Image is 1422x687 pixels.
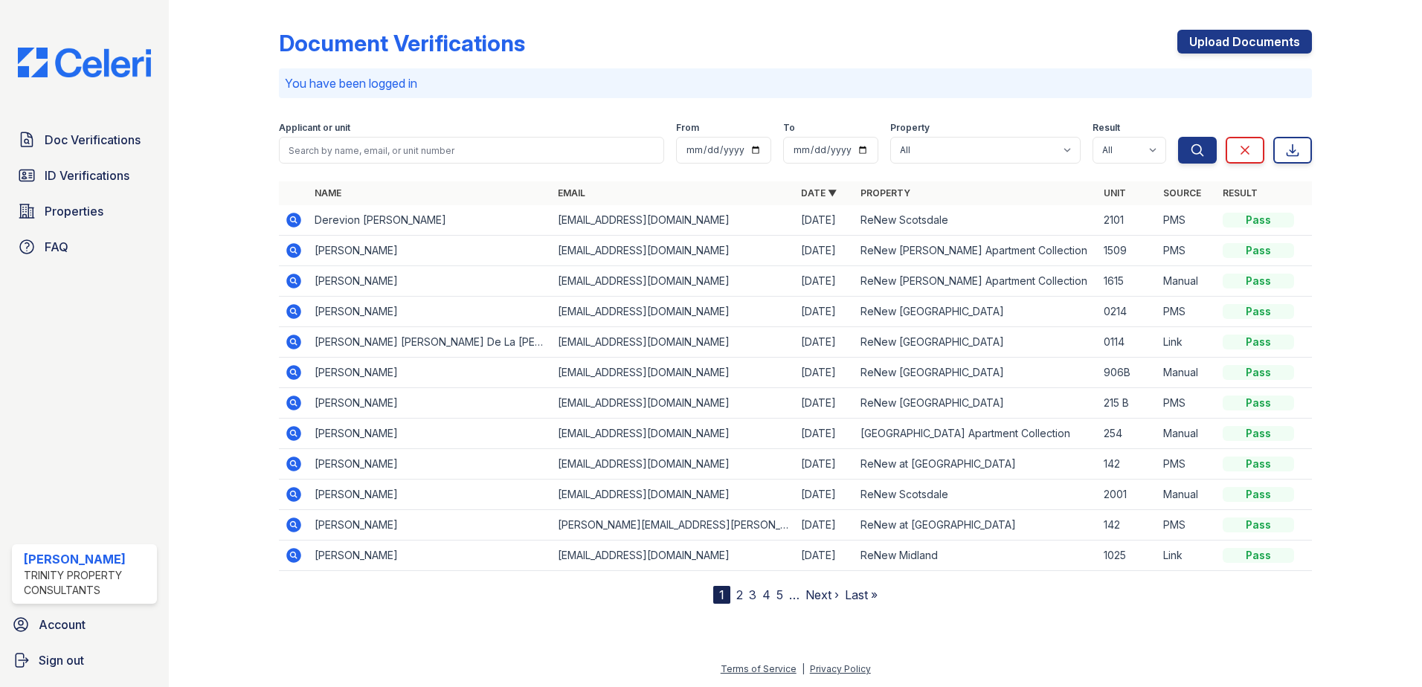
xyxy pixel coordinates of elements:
[776,587,783,602] a: 5
[552,388,795,419] td: [EMAIL_ADDRESS][DOMAIN_NAME]
[552,541,795,571] td: [EMAIL_ADDRESS][DOMAIN_NAME]
[45,167,129,184] span: ID Verifications
[855,266,1098,297] td: ReNew [PERSON_NAME] Apartment Collection
[1223,457,1294,471] div: Pass
[309,388,552,419] td: [PERSON_NAME]
[762,587,770,602] a: 4
[1157,358,1217,388] td: Manual
[1104,187,1126,199] a: Unit
[45,131,141,149] span: Doc Verifications
[1157,480,1217,510] td: Manual
[279,137,664,164] input: Search by name, email, or unit number
[713,586,730,604] div: 1
[309,236,552,266] td: [PERSON_NAME]
[309,205,552,236] td: Derevion [PERSON_NAME]
[1223,517,1294,532] div: Pass
[1098,297,1157,327] td: 0214
[795,358,855,388] td: [DATE]
[855,449,1098,480] td: ReNew at [GEOGRAPHIC_DATA]
[1177,30,1312,54] a: Upload Documents
[552,205,795,236] td: [EMAIL_ADDRESS][DOMAIN_NAME]
[24,550,151,568] div: [PERSON_NAME]
[1157,266,1217,297] td: Manual
[6,48,163,77] img: CE_Logo_Blue-a8612792a0a2168367f1c8372b55b34899dd931a85d93a1a3d3e32e68fde9ad4.png
[45,238,68,256] span: FAQ
[12,232,157,262] a: FAQ
[552,480,795,510] td: [EMAIL_ADDRESS][DOMAIN_NAME]
[855,358,1098,388] td: ReNew [GEOGRAPHIC_DATA]
[855,205,1098,236] td: ReNew Scotsdale
[309,541,552,571] td: [PERSON_NAME]
[1223,243,1294,258] div: Pass
[855,480,1098,510] td: ReNew Scotsdale
[552,266,795,297] td: [EMAIL_ADDRESS][DOMAIN_NAME]
[855,297,1098,327] td: ReNew [GEOGRAPHIC_DATA]
[12,196,157,226] a: Properties
[6,645,163,675] a: Sign out
[1223,396,1294,410] div: Pass
[279,30,525,57] div: Document Verifications
[39,651,84,669] span: Sign out
[795,510,855,541] td: [DATE]
[855,327,1098,358] td: ReNew [GEOGRAPHIC_DATA]
[1098,327,1157,358] td: 0114
[309,358,552,388] td: [PERSON_NAME]
[783,122,795,134] label: To
[1223,304,1294,319] div: Pass
[552,358,795,388] td: [EMAIL_ADDRESS][DOMAIN_NAME]
[1157,449,1217,480] td: PMS
[1098,510,1157,541] td: 142
[789,586,800,604] span: …
[1098,449,1157,480] td: 142
[1098,541,1157,571] td: 1025
[1157,297,1217,327] td: PMS
[309,480,552,510] td: [PERSON_NAME]
[1157,510,1217,541] td: PMS
[1157,541,1217,571] td: Link
[6,610,163,639] a: Account
[795,205,855,236] td: [DATE]
[860,187,910,199] a: Property
[309,419,552,449] td: [PERSON_NAME]
[1098,480,1157,510] td: 2001
[795,541,855,571] td: [DATE]
[1098,419,1157,449] td: 254
[749,587,756,602] a: 3
[1098,266,1157,297] td: 1615
[855,388,1098,419] td: ReNew [GEOGRAPHIC_DATA]
[1157,388,1217,419] td: PMS
[855,510,1098,541] td: ReNew at [GEOGRAPHIC_DATA]
[736,587,743,602] a: 2
[795,297,855,327] td: [DATE]
[279,122,350,134] label: Applicant or unit
[45,202,103,220] span: Properties
[309,510,552,541] td: [PERSON_NAME]
[1157,205,1217,236] td: PMS
[802,663,805,674] div: |
[795,236,855,266] td: [DATE]
[795,480,855,510] td: [DATE]
[1163,187,1201,199] a: Source
[890,122,930,134] label: Property
[795,327,855,358] td: [DATE]
[39,616,86,633] span: Account
[1098,236,1157,266] td: 1509
[805,587,839,602] a: Next ›
[1223,548,1294,563] div: Pass
[552,449,795,480] td: [EMAIL_ADDRESS][DOMAIN_NAME]
[1098,388,1157,419] td: 215 B
[315,187,341,199] a: Name
[1223,187,1258,199] a: Result
[810,663,871,674] a: Privacy Policy
[309,266,552,297] td: [PERSON_NAME]
[676,122,699,134] label: From
[845,587,878,602] a: Last »
[552,236,795,266] td: [EMAIL_ADDRESS][DOMAIN_NAME]
[1157,236,1217,266] td: PMS
[795,419,855,449] td: [DATE]
[721,663,797,674] a: Terms of Service
[1098,205,1157,236] td: 2101
[558,187,585,199] a: Email
[12,125,157,155] a: Doc Verifications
